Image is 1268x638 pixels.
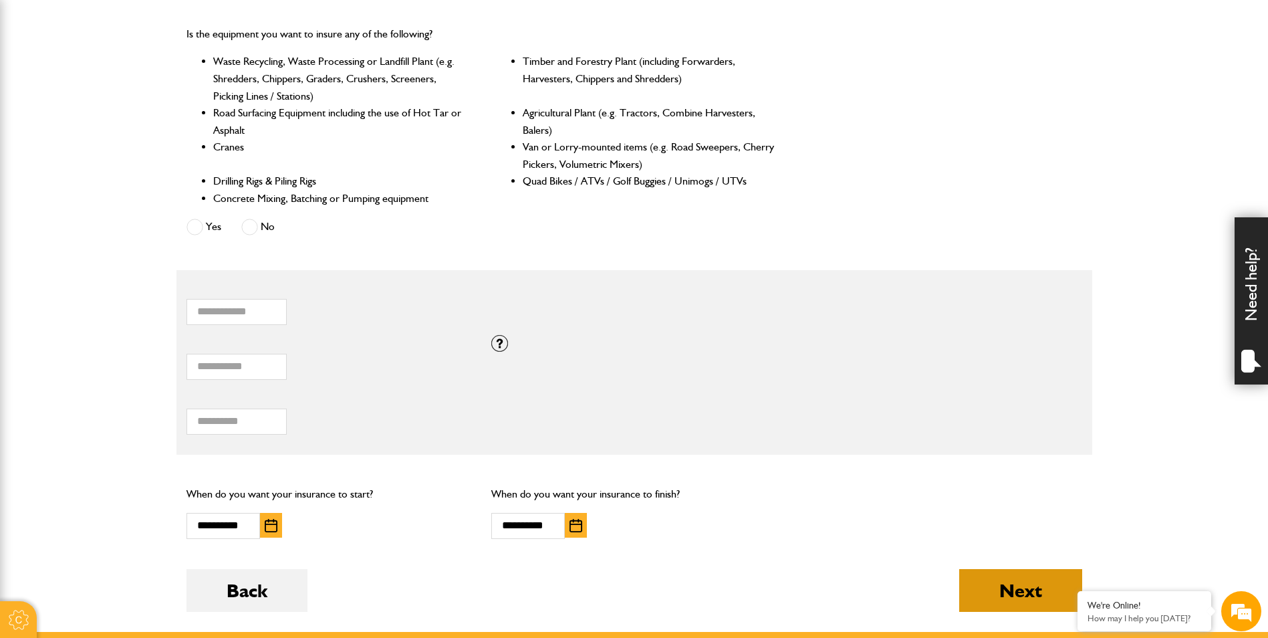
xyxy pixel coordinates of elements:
div: Chat with us now [70,75,225,92]
button: Next [959,569,1082,612]
p: How may I help you today? [1088,613,1201,623]
p: When do you want your insurance to finish? [491,486,777,503]
div: Minimize live chat window [219,7,251,39]
em: Start Chat [182,412,243,430]
li: Timber and Forestry Plant (including Forwarders, Harvesters, Chippers and Shredders) [523,53,776,104]
label: No [241,219,275,235]
textarea: Type your message and hit 'Enter' [17,242,244,401]
li: Quad Bikes / ATVs / Golf Buggies / Unimogs / UTVs [523,173,776,190]
input: Enter your last name [17,124,244,153]
li: Drilling Rigs & Piling Rigs [213,173,467,190]
p: When do you want your insurance to start? [186,486,472,503]
div: Need help? [1235,217,1268,385]
input: Enter your email address [17,163,244,193]
li: Van or Lorry-mounted items (e.g. Road Sweepers, Cherry Pickers, Volumetric Mixers) [523,138,776,173]
input: Enter your phone number [17,203,244,232]
div: We're Online! [1088,600,1201,611]
button: Back [186,569,307,612]
label: Yes [186,219,221,235]
li: Cranes [213,138,467,173]
img: d_20077148190_company_1631870298795_20077148190 [23,74,56,93]
li: Road Surfacing Equipment including the use of Hot Tar or Asphalt [213,104,467,138]
img: Choose date [265,519,277,532]
p: Is the equipment you want to insure any of the following? [186,25,777,43]
img: Choose date [569,519,582,532]
li: Waste Recycling, Waste Processing or Landfill Plant (e.g. Shredders, Chippers, Graders, Crushers,... [213,53,467,104]
li: Concrete Mixing, Batching or Pumping equipment [213,190,467,207]
li: Agricultural Plant (e.g. Tractors, Combine Harvesters, Balers) [523,104,776,138]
